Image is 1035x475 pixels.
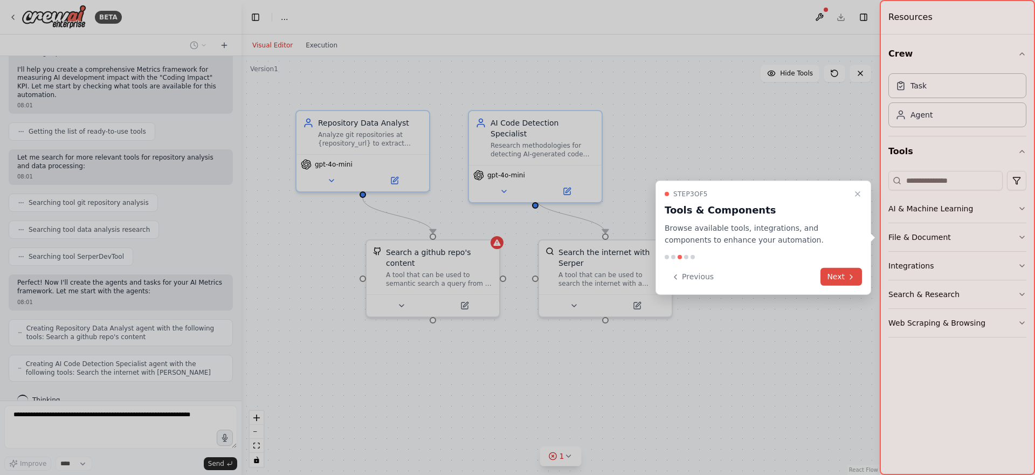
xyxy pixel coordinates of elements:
[665,222,849,246] p: Browse available tools, integrations, and components to enhance your automation.
[665,268,720,286] button: Previous
[820,268,862,286] button: Next
[851,187,864,200] button: Close walkthrough
[248,10,263,25] button: Hide left sidebar
[665,202,849,217] h3: Tools & Components
[673,189,708,198] span: Step 3 of 5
